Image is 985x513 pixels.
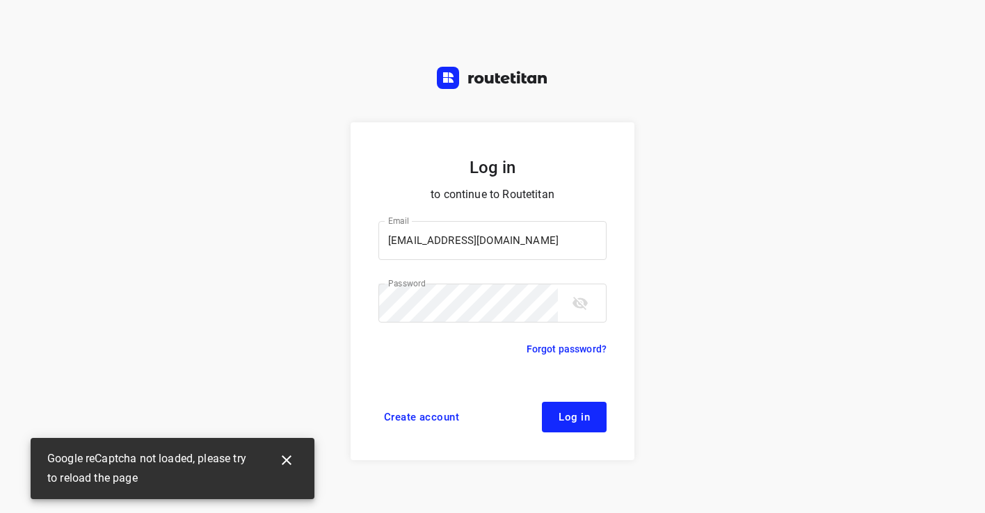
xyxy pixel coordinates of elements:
[542,402,607,432] button: Log in
[559,412,590,423] span: Log in
[437,67,548,92] a: Routetitan
[47,449,259,488] span: Google reCaptcha not loaded, please try to reload the page
[563,286,597,320] button: toggle password visibility
[378,156,607,179] h5: Log in
[437,67,548,89] img: Routetitan
[527,341,607,357] a: Forgot password?
[378,185,607,204] p: to continue to Routetitan
[378,402,465,432] a: Create account
[384,412,459,423] span: Create account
